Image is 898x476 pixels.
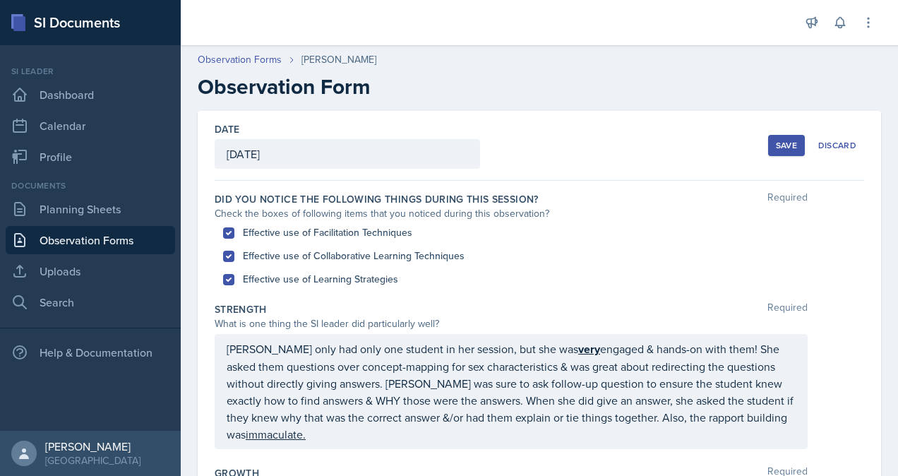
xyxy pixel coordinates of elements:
label: Date [215,122,239,136]
u: immaculate. [246,427,306,442]
h2: Observation Form [198,74,881,100]
a: Profile [6,143,175,171]
div: What is one thing the SI leader did particularly well? [215,316,808,331]
a: Uploads [6,257,175,285]
button: Save [768,135,805,156]
span: Required [767,302,808,316]
label: Effective use of Facilitation Techniques [243,225,412,240]
div: [PERSON_NAME] [301,52,376,67]
a: Calendar [6,112,175,140]
a: Dashboard [6,81,175,109]
a: Search [6,288,175,316]
div: Check the boxes of following items that you noticed during this observation? [215,206,808,221]
label: Effective use of Collaborative Learning Techniques [243,249,465,263]
label: Effective use of Learning Strategies [243,272,398,287]
u: very [578,341,600,357]
div: Save [776,140,797,151]
a: Observation Forms [6,226,175,254]
div: Discard [818,140,856,151]
a: Observation Forms [198,52,282,67]
label: Strength [215,302,267,316]
div: Documents [6,179,175,192]
div: Si leader [6,65,175,78]
a: Planning Sheets [6,195,175,223]
div: [GEOGRAPHIC_DATA] [45,453,140,468]
label: Did you notice the following things during this session? [215,192,539,206]
p: [PERSON_NAME] only had only one student in her session, but she was engaged & hands-on with them!... [227,340,796,443]
div: Help & Documentation [6,338,175,367]
div: [PERSON_NAME] [45,439,140,453]
button: Discard [810,135,864,156]
span: Required [767,192,808,206]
